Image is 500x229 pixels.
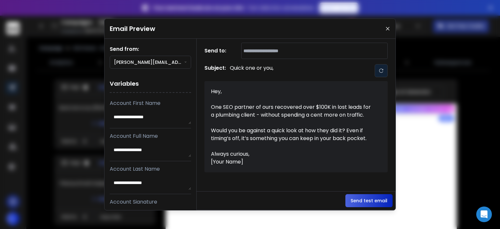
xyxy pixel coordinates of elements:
[110,99,191,107] p: Account First Name
[110,45,191,53] h1: Send from:
[476,207,492,222] div: Open Intercom Messenger
[211,88,374,95] div: Hey,
[204,64,226,77] h1: Subject:
[110,132,191,140] p: Account Full Name
[211,127,374,142] div: Would you be against a quick look at how they did it? Even if timing’s off, it’s something you ca...
[110,24,155,33] h1: Email Preview
[211,150,374,158] div: Always curious,
[230,64,273,77] p: Quick one or you,
[204,47,230,55] h1: Send to:
[110,165,191,173] p: Account Last Name
[110,75,191,93] h1: Variables
[211,158,374,166] div: [Your Name]
[345,194,393,207] button: Send test email
[211,103,374,119] div: One SEO partner of ours recovered over $100K in lost leads for a plumbing client - without spendi...
[114,59,184,65] p: [PERSON_NAME][EMAIL_ADDRESS][PERSON_NAME][DOMAIN_NAME]
[110,198,191,206] p: Account Signature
